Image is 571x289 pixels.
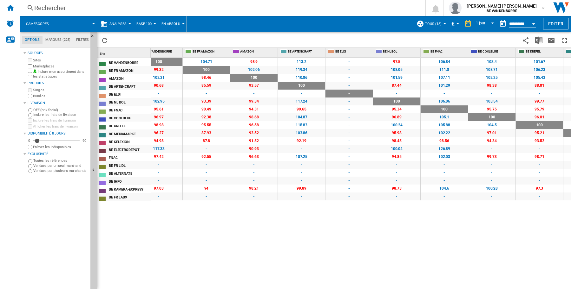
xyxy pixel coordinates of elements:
span: € [451,21,455,27]
div: 0 [27,138,32,143]
span: 97.42 [135,153,182,161]
span: 97.5 [373,58,420,66]
button: Recharger [98,33,111,47]
b: BE VANDENBORRE [487,9,517,13]
span: - [468,177,515,185]
span: 95.34 [373,105,420,113]
span: 100.28 [468,185,515,192]
span: 92.55 [183,153,230,161]
label: Marketplaces [33,64,88,69]
span: 95.79 [516,105,563,113]
button: Plein écran [558,33,571,47]
span: - [325,153,373,161]
input: Afficher les frais de livraison [28,124,32,129]
md-tab-item: Options [22,36,43,44]
span: 102.25 [468,74,515,82]
span: Analyses [109,22,127,26]
span: - [421,169,468,177]
span: 119.34 [278,66,325,74]
span: 88.81 [516,82,563,90]
label: Vendues par un seul marchand [33,163,88,168]
span: 95.61 [135,105,182,113]
div: BE COOLBLUE [469,48,515,56]
span: 100 [516,121,563,129]
div: BE FR LAB9 [109,193,150,200]
span: 103.86 [278,129,325,137]
span: - [325,105,373,113]
div: Disponibilité 8 Jours [28,131,88,136]
label: Toutes les références [33,158,88,163]
input: Toutes les références [28,159,32,163]
span: - [325,66,373,74]
span: - [373,192,420,200]
span: 98.9 [230,58,278,66]
label: Vendues par plusieurs marchands [33,168,88,173]
span: 101.59 [373,74,420,82]
span: 96.01 [516,113,563,121]
button: Editer [543,18,568,29]
span: BE FNAC [430,49,467,52]
span: - [468,169,515,177]
span: - [135,192,182,200]
div: BE ELECTRODEPOT [109,146,150,153]
div: BE ARTENCRAFT [279,48,325,56]
span: 90.68 [135,82,182,90]
span: 106.06 [421,97,468,105]
div: BE NL BOL [374,48,420,56]
div: Analyses [100,16,130,32]
button: En Absolu [161,16,183,32]
span: 95.55 [183,121,230,129]
span: 90.93 [230,145,278,153]
div: Caméscopes [23,16,94,32]
span: 99.34 [230,97,278,105]
button: Open calendar [528,17,539,28]
div: BE FR AMAZON [109,67,150,73]
div: AMAZON [109,75,150,81]
label: OFF (prix facial) [33,108,88,112]
span: 100 [468,113,515,121]
span: 117.33 [135,145,182,153]
span: 100.24 [373,121,420,129]
button: Partager ce bookmark avec d'autres [519,33,532,47]
span: - [373,90,420,97]
span: - [183,169,230,177]
button: Masquer [90,32,98,43]
div: Produits [28,81,88,86]
span: 96.58 [230,121,278,129]
div: 1 jour [476,21,485,25]
span: 102.31 [135,74,182,82]
span: 87.93 [183,129,230,137]
span: 95.21 [516,129,563,137]
span: - [325,90,373,97]
div: FNAC [109,154,150,160]
div: Exclusivité [28,152,88,157]
span: - [373,177,420,185]
span: 100 [278,82,325,90]
span: - [135,161,182,169]
span: 100 [421,105,468,113]
span: 100.04 [373,145,420,153]
span: 95.98 [373,129,420,137]
button: Télécharger au format Excel [532,33,545,47]
span: - [183,90,230,97]
span: - [278,90,325,97]
span: 98.98 [135,121,182,129]
span: 94.98 [135,137,182,145]
button: Analyses [109,16,130,32]
span: BE VANDENBORRE [145,49,181,52]
span: - [325,113,373,121]
label: Inclure les frais de livraison [33,112,88,117]
span: 99.89 [278,185,325,192]
span: - [421,90,468,97]
span: [PERSON_NAME] [PERSON_NAME] [467,3,537,9]
span: 99.73 [468,153,515,161]
span: En Absolu [161,22,180,26]
label: Singles [33,88,88,92]
md-menu: Currency [448,16,461,32]
button: Envoyer ce rapport par email [545,33,558,47]
span: 105.43 [516,74,563,82]
span: - [516,145,563,153]
span: 94 [183,185,230,192]
span: 111.8 [421,66,468,74]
